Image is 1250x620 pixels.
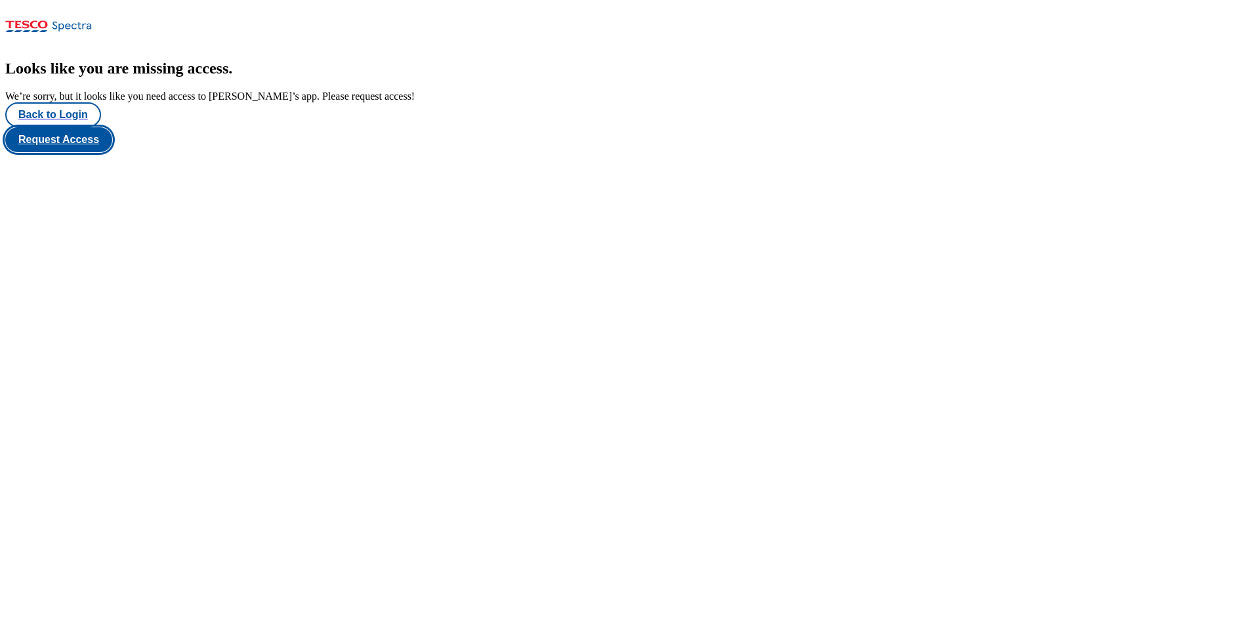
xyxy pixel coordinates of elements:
h2: Looks like you are missing access [5,60,1245,77]
a: Back to Login [5,102,1245,127]
button: Back to Login [5,102,101,127]
button: Request Access [5,127,112,152]
span: . [228,60,232,77]
div: We’re sorry, but it looks like you need access to [PERSON_NAME]’s app. Please request access! [5,91,1245,102]
a: Request Access [5,127,1245,152]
